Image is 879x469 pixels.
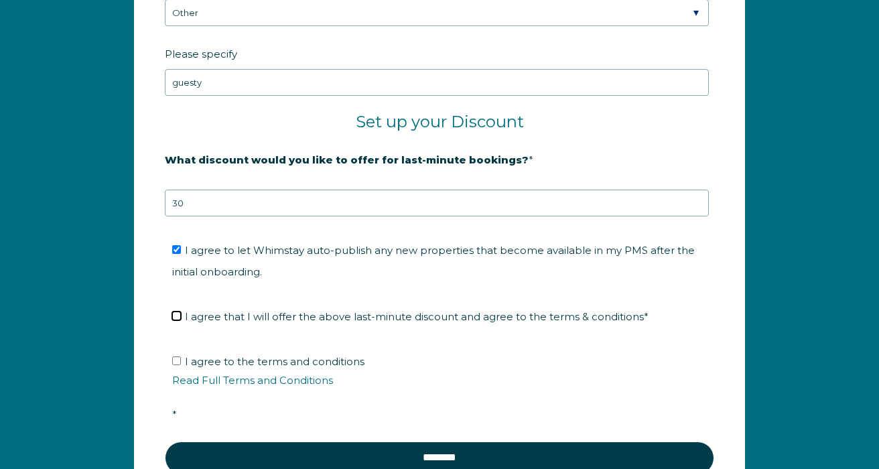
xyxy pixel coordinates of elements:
[165,44,237,64] span: Please specify
[172,312,181,320] input: I agree that I will offer the above last-minute discount and agree to the terms & conditions*
[185,310,649,323] span: I agree that I will offer the above last-minute discount and agree to the terms & conditions
[165,153,529,166] strong: What discount would you like to offer for last-minute bookings?
[172,244,695,278] span: I agree to let Whimstay auto-publish any new properties that become available in my PMS after the...
[172,245,181,254] input: I agree to let Whimstay auto-publish any new properties that become available in my PMS after the...
[165,176,375,188] strong: 20% is recommended, minimum of 10%
[356,112,524,131] span: Set up your Discount
[172,374,333,387] a: Read Full Terms and Conditions
[172,356,181,365] input: I agree to the terms and conditionsRead Full Terms and Conditions*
